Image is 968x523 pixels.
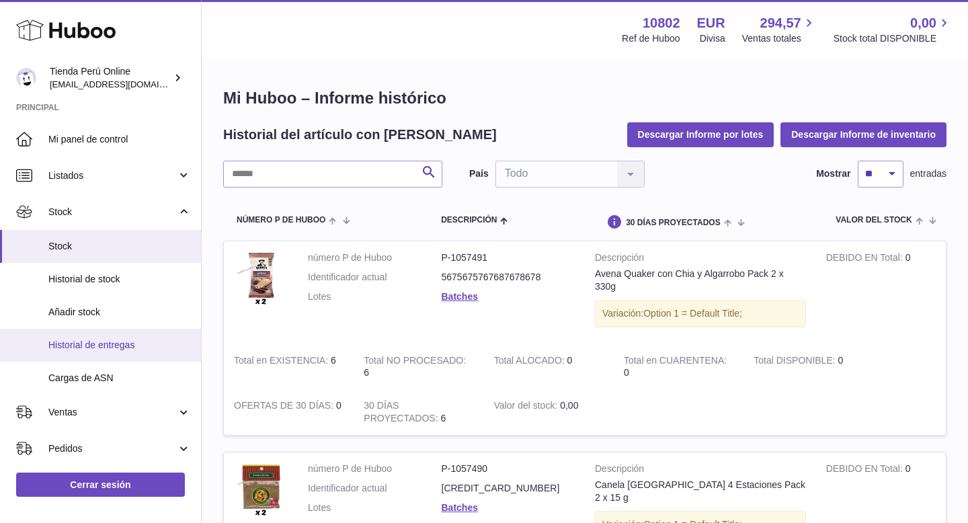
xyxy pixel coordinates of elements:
[308,482,442,495] dt: Identificador actual
[910,14,936,32] span: 0,00
[48,133,191,146] span: Mi panel de control
[237,216,325,225] span: número P de Huboo
[48,169,177,182] span: Listados
[442,251,575,264] dd: P-1057491
[234,355,331,369] strong: Total en EXISTENCIA
[308,271,442,284] dt: Identificador actual
[643,14,680,32] strong: 10802
[754,355,838,369] strong: Total DISPONIBLE
[595,300,806,327] div: Variación:
[234,400,336,414] strong: OFERTAS DE 30 DÍAS
[223,87,946,109] h1: Mi Huboo – Informe histórico
[836,216,912,225] span: Valor del stock
[816,167,850,180] label: Mostrar
[760,14,801,32] span: 294,57
[494,400,561,414] strong: Valor del stock
[354,344,483,390] td: 6
[16,473,185,497] a: Cerrar sesión
[700,32,725,45] div: Divisa
[624,355,727,369] strong: Total en CUARENTENA
[826,252,905,266] strong: DEBIDO EN Total
[742,14,817,45] a: 294,57 Ventas totales
[48,442,177,455] span: Pedidos
[834,32,952,45] span: Stock total DISPONIBLE
[308,290,442,303] dt: Lotes
[234,251,288,305] img: product image
[308,462,442,475] dt: número P de Huboo
[223,126,497,144] h2: Historial del artículo con [PERSON_NAME]
[595,462,806,479] strong: Descripción
[780,122,946,147] button: Descargar Informe de inventario
[50,65,171,91] div: Tienda Perú Online
[910,167,946,180] span: entradas
[442,482,575,495] dd: [CREDIT_CARD_NUMBER]
[50,79,198,89] span: [EMAIL_ADDRESS][DOMAIN_NAME]
[627,122,774,147] button: Descargar Informe por lotes
[626,218,720,227] span: 30 DÍAS PROYECTADOS
[224,344,354,390] td: 6
[697,14,725,32] strong: EUR
[743,344,873,390] td: 0
[742,32,817,45] span: Ventas totales
[48,306,191,319] span: Añadir stock
[224,389,354,435] td: 0
[364,400,440,427] strong: 30 DÍAS PROYECTADOS
[441,216,497,225] span: Descripción
[48,406,177,419] span: Ventas
[442,462,575,475] dd: P-1057490
[494,355,567,369] strong: Total ALOCADO
[48,273,191,286] span: Historial de stock
[48,372,191,385] span: Cargas de ASN
[308,501,442,514] dt: Lotes
[622,32,680,45] div: Ref de Huboo
[16,68,36,88] img: contacto@tiendaperuonline.com
[595,251,806,268] strong: Descripción
[834,14,952,45] a: 0,00 Stock total DISPONIBLE
[826,463,905,477] strong: DEBIDO EN Total
[560,400,578,411] span: 0,00
[442,502,478,513] a: Batches
[595,479,806,504] div: Canela [GEOGRAPHIC_DATA] 4 Estaciones Pack 2 x 15 g
[442,271,575,284] dd: 5675675767687678678
[48,339,191,352] span: Historial de entregas
[354,389,483,435] td: 6
[364,355,466,369] strong: Total NO PROCESADO
[48,206,177,218] span: Stock
[643,308,742,319] span: Option 1 = Default Title;
[48,240,191,253] span: Stock
[308,251,442,264] dt: número P de Huboo
[624,367,629,378] span: 0
[234,462,288,516] img: product image
[484,344,614,390] td: 0
[442,291,478,302] a: Batches
[595,268,806,293] div: Avena Quaker con Chia y Algarrobo Pack 2 x 330g
[816,241,946,344] td: 0
[469,167,489,180] label: País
